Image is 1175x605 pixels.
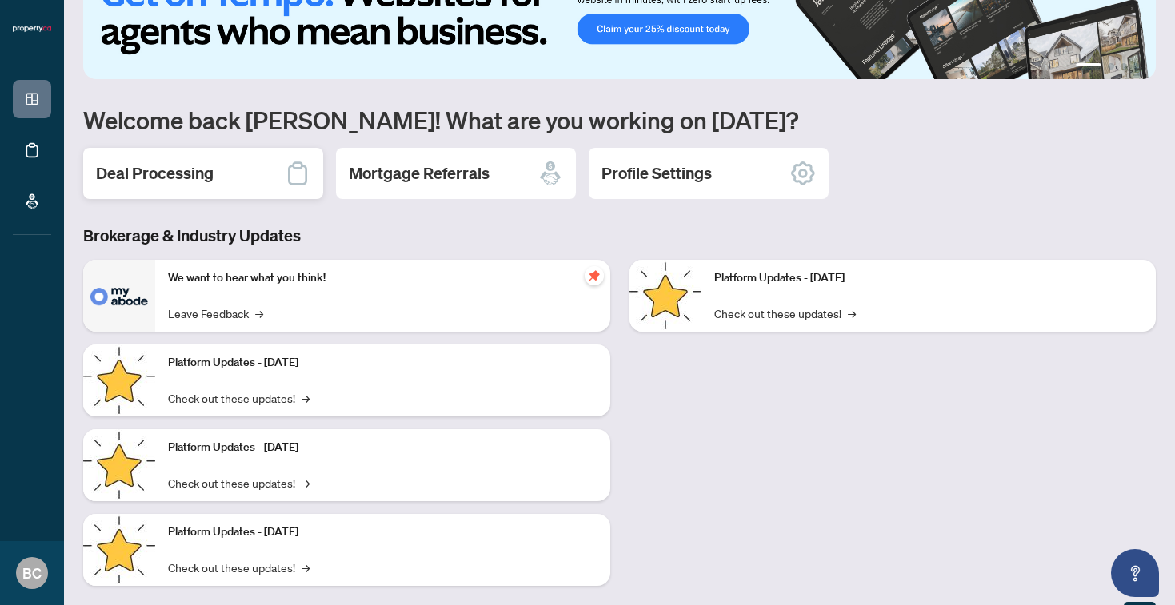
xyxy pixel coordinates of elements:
[585,266,604,285] span: pushpin
[22,562,42,584] span: BC
[1108,63,1114,70] button: 2
[1111,549,1159,597] button: Open asap
[714,269,1144,287] p: Platform Updates - [DATE]
[848,304,856,322] span: →
[83,105,1156,135] h1: Welcome back [PERSON_NAME]! What are you working on [DATE]?
[13,24,51,34] img: logo
[83,225,1156,247] h3: Brokerage & Industry Updates
[714,304,856,322] a: Check out these updates!→
[168,304,263,322] a: Leave Feedback→
[168,474,310,492] a: Check out these updates!→
[96,162,214,185] h2: Deal Processing
[83,260,155,332] img: We want to hear what you think!
[302,559,310,576] span: →
[1133,63,1140,70] button: 4
[1121,63,1127,70] button: 3
[302,389,310,407] span: →
[302,474,310,492] span: →
[168,269,597,287] p: We want to hear what you think!
[168,389,310,407] a: Check out these updates!→
[1076,63,1101,70] button: 1
[255,304,263,322] span: →
[601,162,712,185] h2: Profile Settings
[83,429,155,501] img: Platform Updates - July 21, 2025
[168,523,597,541] p: Platform Updates - [DATE]
[349,162,490,185] h2: Mortgage Referrals
[83,344,155,416] img: Platform Updates - September 16, 2025
[629,260,701,332] img: Platform Updates - June 23, 2025
[168,354,597,372] p: Platform Updates - [DATE]
[168,559,310,576] a: Check out these updates!→
[83,514,155,586] img: Platform Updates - July 8, 2025
[168,439,597,456] p: Platform Updates - [DATE]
